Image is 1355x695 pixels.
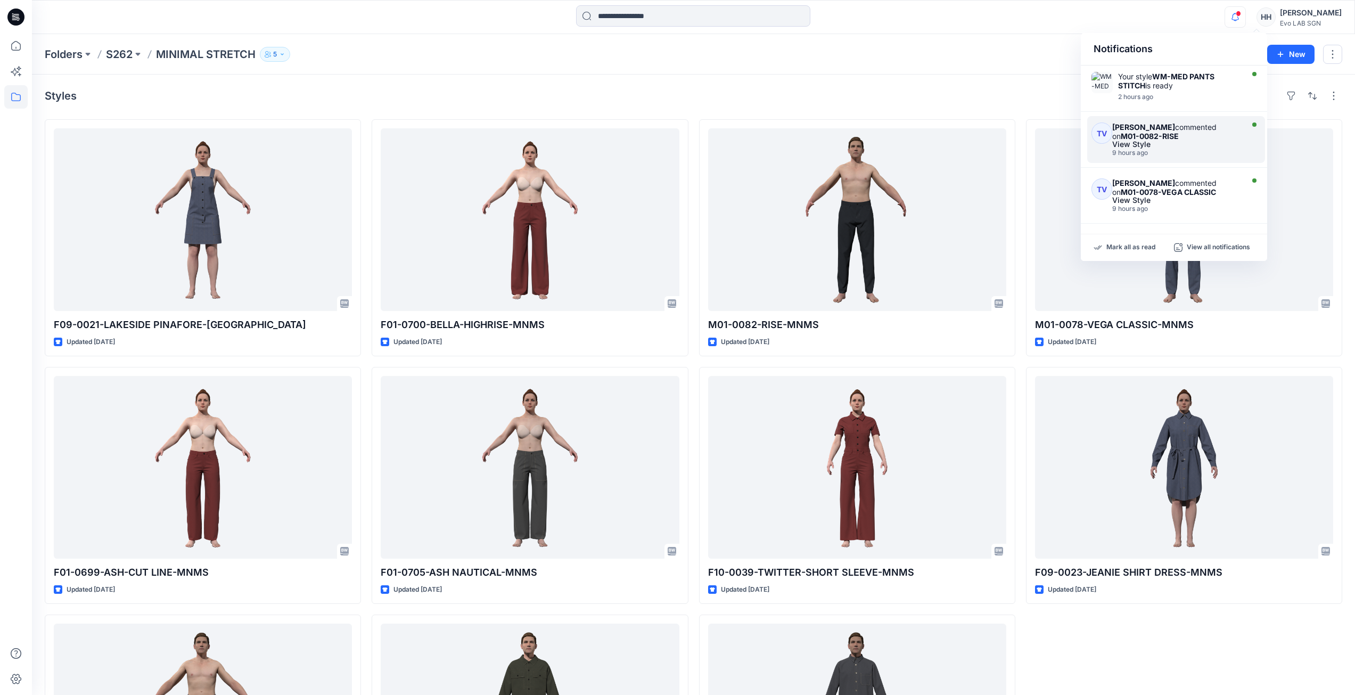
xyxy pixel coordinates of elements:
[1118,93,1241,101] div: Wednesday, September 03, 2025 09:45
[67,337,115,348] p: Updated [DATE]
[1257,7,1276,27] div: HH
[1035,317,1333,332] p: M01-0078-VEGA CLASSIC-MNMS
[1112,149,1240,157] div: Wednesday, September 03, 2025 02:36
[1267,45,1315,64] button: New
[708,317,1006,332] p: M01-0082-RISE-MNMS
[106,47,133,62] a: S262
[67,584,115,595] p: Updated [DATE]
[1112,197,1240,204] div: View Style
[1121,187,1216,197] strong: M01-0078-VEGA CLASSIC
[54,317,352,332] p: F09-0021-LAKESIDE PINAFORE-[GEOGRAPHIC_DATA]
[1118,72,1241,90] div: Your style is ready
[1112,178,1240,197] div: commented on
[1121,132,1179,141] strong: M01-0082-RISE
[1187,243,1250,252] p: View all notifications
[381,565,679,580] p: F01-0705-ASH NAUTICAL-MNMS
[1112,205,1240,212] div: Wednesday, September 03, 2025 02:35
[1112,122,1175,132] strong: [PERSON_NAME]
[381,376,679,559] a: F01-0705-ASH NAUTICAL-MNMS
[260,47,290,62] button: 5
[1091,178,1112,200] div: TV
[1280,6,1342,19] div: [PERSON_NAME]
[54,376,352,559] a: F01-0699-ASH-CUT LINE-MNMS
[1081,33,1267,66] div: Notifications
[381,128,679,311] a: F01-0700-BELLA-HIGHRISE-MNMS
[1106,243,1155,252] p: Mark all as read
[721,337,769,348] p: Updated [DATE]
[1112,178,1175,187] strong: [PERSON_NAME]
[1091,122,1112,144] div: TV
[1035,376,1333,559] a: F09-0023-JEANIE SHIRT DRESS-MNMS
[708,376,1006,559] a: F10-0039-TWITTER-SHORT SLEEVE-MNMS
[1048,337,1096,348] p: Updated [DATE]
[1035,565,1333,580] p: F09-0023-JEANIE SHIRT DRESS-MNMS
[381,317,679,332] p: F01-0700-BELLA-HIGHRISE-MNMS
[1048,584,1096,595] p: Updated [DATE]
[708,565,1006,580] p: F10-0039-TWITTER-SHORT SLEEVE-MNMS
[1112,141,1240,148] div: View Style
[1280,19,1342,27] div: Evo LAB SGN
[156,47,256,62] p: MINIMAL STRETCH
[1035,128,1333,311] a: M01-0078-VEGA CLASSIC-MNMS
[45,89,77,102] h4: Styles
[1091,72,1113,93] img: WM-MED PANTS STITCH
[393,584,442,595] p: Updated [DATE]
[54,128,352,311] a: F09-0021-LAKESIDE PINAFORE-MNMS
[273,48,277,60] p: 5
[1118,72,1214,90] strong: WM-MED PANTS STITCH
[721,584,769,595] p: Updated [DATE]
[54,565,352,580] p: F01-0699-ASH-CUT LINE-MNMS
[1112,122,1240,141] div: commented on
[393,337,442,348] p: Updated [DATE]
[708,128,1006,311] a: M01-0082-RISE-MNMS
[45,47,83,62] a: Folders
